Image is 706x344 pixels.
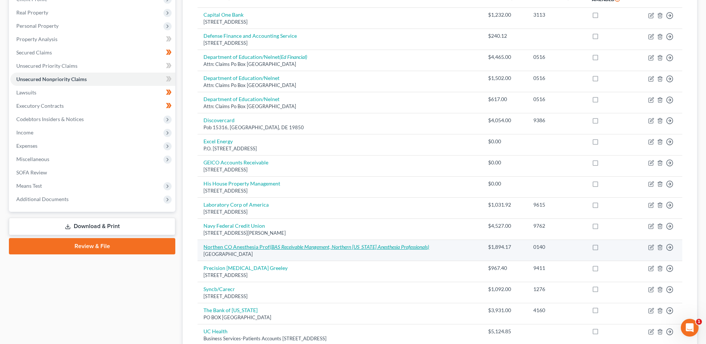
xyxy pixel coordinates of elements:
a: Navy Federal Credit Union [203,223,265,229]
div: 0140 [533,243,580,251]
a: Discovercard [203,117,235,123]
div: P.O. [STREET_ADDRESS] [203,145,476,152]
a: SOFA Review [10,166,175,179]
a: Download & Print [9,218,175,235]
iframe: Intercom live chat [681,319,699,337]
a: Secured Claims [10,46,175,59]
a: Property Analysis [10,33,175,46]
div: [STREET_ADDRESS] [203,293,476,300]
div: $1,031.92 [488,201,521,208]
a: Precision [MEDICAL_DATA] Greeley [203,265,288,271]
div: $617.00 [488,96,521,103]
span: Unsecured Priority Claims [16,63,77,69]
div: 1276 [533,285,580,293]
span: Income [16,129,33,136]
div: 0516 [533,53,580,61]
a: Department of Education/Nelnet [203,75,279,81]
i: (Ed Financial) [279,54,307,60]
a: His House Property Management [203,180,280,187]
div: $5,124.85 [488,328,521,335]
span: SOFA Review [16,169,47,176]
div: 0516 [533,96,580,103]
a: Laboratory Corp of America [203,201,269,208]
span: Means Test [16,183,42,189]
div: 9615 [533,201,580,208]
div: 9386 [533,117,580,124]
a: Department of Education/Nelnet [203,96,279,102]
span: Personal Property [16,23,59,29]
div: [STREET_ADDRESS] [203,272,476,279]
div: 0516 [533,74,580,82]
a: Executory Contracts [10,99,175,113]
div: PO BOX [GEOGRAPHIC_DATA] [203,314,476,321]
span: Secured Claims [16,49,52,56]
div: [STREET_ADDRESS] [203,40,476,47]
div: $4,465.00 [488,53,521,61]
div: $3,931.00 [488,307,521,314]
a: Department of Education/Nelnet(Ed Financial) [203,54,307,60]
div: [STREET_ADDRESS][PERSON_NAME] [203,230,476,237]
a: Unsecured Priority Claims [10,59,175,73]
div: $1,092.00 [488,285,521,293]
div: $967.40 [488,264,521,272]
a: Northen CO Anesthesia Prof(BAS Receivable Mangement, Northern [US_STATE] Anesthesia Professionals) [203,244,429,250]
a: Syncb/Carecr [203,286,235,292]
div: Attn: Claims Po Box [GEOGRAPHIC_DATA] [203,61,476,68]
span: Real Property [16,9,48,16]
span: Lawsuits [16,89,36,96]
div: 4160 [533,307,580,314]
a: UC Health [203,328,228,334]
div: [STREET_ADDRESS] [203,187,476,194]
span: Codebtors Insiders & Notices [16,116,84,122]
div: [GEOGRAPHIC_DATA] [203,251,476,258]
a: The Bank of [US_STATE] [203,307,258,313]
div: $1,502.00 [488,74,521,82]
div: 9411 [533,264,580,272]
a: Capital One Bank [203,11,243,18]
div: $1,232.00 [488,11,521,19]
div: $4,054.00 [488,117,521,124]
a: Unsecured Nonpriority Claims [10,73,175,86]
div: Pob 15316, [GEOGRAPHIC_DATA], DE 19850 [203,124,476,131]
div: 3113 [533,11,580,19]
span: Property Analysis [16,36,57,42]
div: $240.12 [488,32,521,40]
div: [STREET_ADDRESS] [203,208,476,216]
div: $4,527.00 [488,222,521,230]
div: Attn: Claims Po Box [GEOGRAPHIC_DATA] [203,82,476,89]
span: Executory Contracts [16,103,64,109]
div: $0.00 [488,159,521,166]
a: Lawsuits [10,86,175,99]
div: 9762 [533,222,580,230]
span: Expenses [16,143,37,149]
a: GEICO Accounts Receivable [203,159,268,166]
span: Unsecured Nonpriority Claims [16,76,87,82]
div: $0.00 [488,138,521,145]
div: [STREET_ADDRESS] [203,19,476,26]
span: Miscellaneous [16,156,49,162]
a: Defense Finance and Accounting Service [203,33,297,39]
div: $1,894.17 [488,243,521,251]
div: Attn: Claims Po Box [GEOGRAPHIC_DATA] [203,103,476,110]
a: Excel Energy [203,138,233,144]
div: Business Services-Patients Accounts [STREET_ADDRESS] [203,335,476,342]
a: Review & File [9,238,175,254]
span: 1 [696,319,702,325]
div: [STREET_ADDRESS] [203,166,476,173]
span: Additional Documents [16,196,69,202]
div: $0.00 [488,180,521,187]
i: (BAS Receivable Mangement, Northern [US_STATE] Anesthesia Professionals) [270,244,429,250]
